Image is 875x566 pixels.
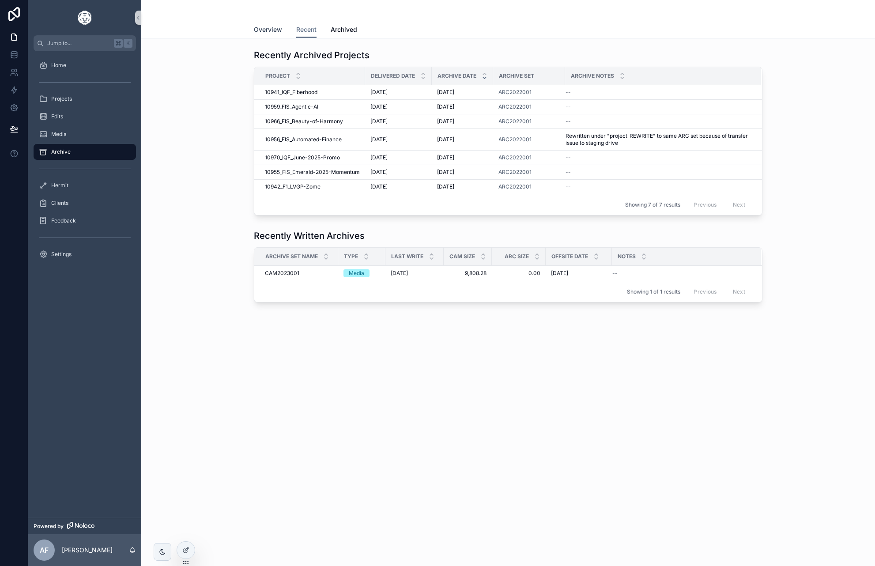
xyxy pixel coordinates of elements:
[254,22,282,39] a: Overview
[437,103,488,110] a: [DATE]
[51,113,63,120] span: Edits
[34,126,136,142] a: Media
[437,169,454,176] span: [DATE]
[331,22,357,39] a: Archived
[28,518,141,534] a: Powered by
[505,253,529,260] span: ARC Size
[265,89,317,96] span: 10941_IQF_Fiberhood
[498,89,560,96] a: ARC2022001
[370,154,388,161] span: [DATE]
[34,109,136,125] a: Edits
[265,270,333,277] a: CAM2023001
[40,545,49,555] span: AF
[34,177,136,193] a: Hermit
[498,103,532,110] a: ARC2022001
[265,253,318,260] span: Archive Set Name
[265,270,299,277] span: CAM2023001
[51,217,76,224] span: Feedback
[437,103,454,110] span: [DATE]
[371,72,415,79] span: Delivered Date
[370,169,388,176] span: [DATE]
[498,183,532,190] span: ARC2022001
[349,269,364,277] div: Media
[566,169,751,176] a: --
[344,253,358,260] span: Type
[449,253,475,260] span: CAM Size
[498,154,560,161] a: ARC2022001
[618,253,636,260] span: Notes
[498,154,532,161] a: ARC2022001
[551,270,568,277] span: [DATE]
[124,40,132,47] span: K
[296,25,317,34] span: Recent
[566,154,751,161] a: --
[437,89,454,96] span: [DATE]
[265,118,343,125] span: 10966_FIS_Beauty-of-Harmony
[566,169,571,176] span: --
[498,136,532,143] a: ARC2022001
[265,154,340,161] span: 10970_IQF_June-2025-Promo
[265,183,321,190] span: 10942_F1_LVGP-Zome
[34,144,136,160] a: Archive
[34,246,136,262] a: Settings
[437,136,488,143] a: [DATE]
[370,169,426,176] a: [DATE]
[47,40,110,47] span: Jump to...
[566,132,751,147] a: Rewritten under "project_REWRITE" to same ARC set because of transfer issue to staging drive
[566,103,751,110] a: --
[51,182,68,189] span: Hermit
[566,154,571,161] span: --
[498,103,560,110] a: ARC2022001
[51,62,66,69] span: Home
[551,270,607,277] a: [DATE]
[437,154,488,161] a: [DATE]
[370,118,426,125] a: [DATE]
[571,72,614,79] span: Archive Notes
[265,89,360,96] a: 10941_IQF_Fiberhood
[498,89,532,96] a: ARC2022001
[449,270,487,277] a: 9,808.28
[34,195,136,211] a: Clients
[498,169,532,176] a: ARC2022001
[437,89,488,96] a: [DATE]
[498,169,560,176] a: ARC2022001
[437,183,488,190] a: [DATE]
[625,201,680,208] span: Showing 7 of 7 results
[265,136,342,143] span: 10956_FIS_Automated-Finance
[370,136,388,143] span: [DATE]
[265,103,318,110] span: 10959_FIS_Agentic-AI
[497,270,540,277] a: 0.00
[437,136,454,143] span: [DATE]
[370,103,388,110] span: [DATE]
[612,270,618,277] span: --
[437,118,454,125] span: [DATE]
[254,49,370,61] h1: Recently Archived Projects
[265,103,360,110] a: 10959_FIS_Agentic-AI
[28,51,141,274] div: scrollable content
[51,131,67,138] span: Media
[34,91,136,107] a: Projects
[343,269,380,277] a: Media
[370,154,426,161] a: [DATE]
[370,183,426,190] a: [DATE]
[51,251,72,258] span: Settings
[498,136,560,143] a: ARC2022001
[370,183,388,190] span: [DATE]
[34,213,136,229] a: Feedback
[612,270,751,277] a: --
[566,103,571,110] span: --
[34,57,136,73] a: Home
[265,169,360,176] a: 10955_FIS_Emerald-2025-Momentum
[551,253,588,260] span: Offsite Date
[265,118,360,125] a: 10966_FIS_Beauty-of-Harmony
[51,200,68,207] span: Clients
[627,288,680,295] span: Showing 1 of 1 results
[78,11,91,25] img: App logo
[265,154,360,161] a: 10970_IQF_June-2025-Promo
[437,154,454,161] span: [DATE]
[62,546,113,555] p: [PERSON_NAME]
